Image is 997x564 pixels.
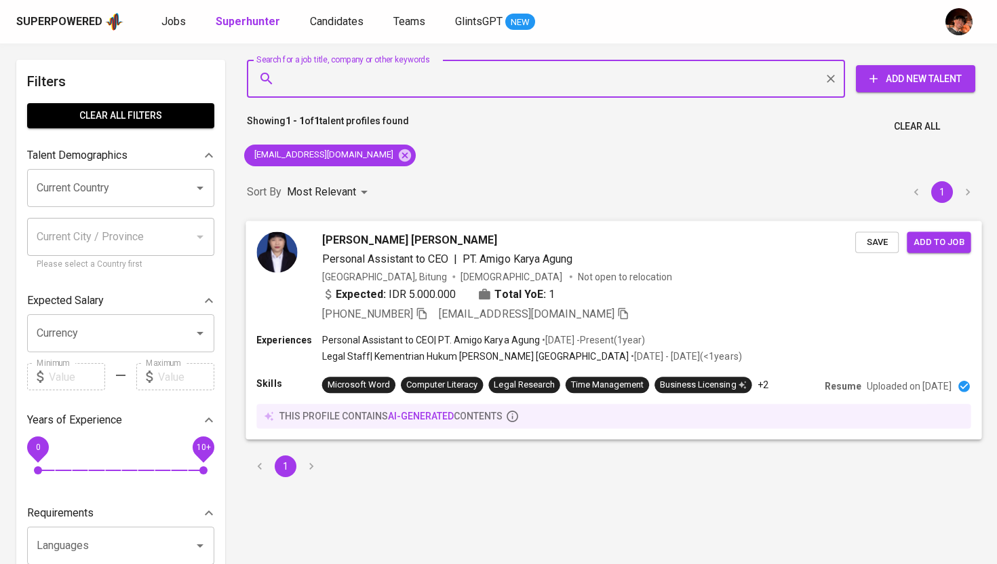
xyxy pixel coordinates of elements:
[549,286,555,302] span: 1
[35,443,40,452] span: 0
[821,69,840,88] button: Clear
[867,379,952,393] p: Uploaded on [DATE]
[256,333,321,347] p: Experiences
[196,443,210,452] span: 10+
[903,181,981,203] nav: pagination navigation
[279,409,503,423] p: this profile contains contents
[322,333,540,347] p: Personal Assistant to CEO | PT. Amigo Karya Agung
[945,8,973,35] img: diemas@glints.com
[247,184,281,200] p: Sort By
[439,307,614,320] span: [EMAIL_ADDRESS][DOMAIN_NAME]
[105,12,123,32] img: app logo
[247,114,409,139] p: Showing of talent profiles found
[216,15,280,28] b: Superhunter
[247,221,981,439] a: [PERSON_NAME] [PERSON_NAME]Personal Assistant to CEO|PT. Amigo Karya Agung[GEOGRAPHIC_DATA], Bitu...
[629,350,741,363] p: • [DATE] - [DATE] ( <1 years )
[322,269,448,283] div: [GEOGRAPHIC_DATA], Bitung
[862,234,892,250] span: Save
[855,231,899,252] button: Save
[463,252,572,265] span: PT. Amigo Karya Agung
[27,287,214,314] div: Expected Salary
[161,15,186,28] span: Jobs
[16,14,102,30] div: Superpowered
[27,71,214,92] h6: Filters
[27,142,214,169] div: Talent Demographics
[455,15,503,28] span: GlintsGPT
[336,286,386,302] b: Expected:
[494,286,545,302] b: Total YoE:
[907,231,971,252] button: Add to job
[191,536,210,555] button: Open
[322,286,456,302] div: IDR 5.000.000
[494,378,554,391] div: Legal Research
[27,412,122,428] p: Years of Experience
[287,180,372,205] div: Most Relevant
[825,379,861,393] p: Resume
[571,378,644,391] div: Time Management
[27,505,94,521] p: Requirements
[16,12,123,32] a: Superpoweredapp logo
[322,231,498,248] span: [PERSON_NAME] [PERSON_NAME]
[191,324,210,343] button: Open
[216,14,283,31] a: Superhunter
[161,14,189,31] a: Jobs
[256,231,297,272] img: 2d7309155a02a68fcf316e7ef0fd02c4.jpeg
[455,14,535,31] a: GlintsGPT NEW
[27,103,214,128] button: Clear All filters
[322,350,629,363] p: Legal Staff | Kementrian Hukum [PERSON_NAME] [GEOGRAPHIC_DATA]
[393,15,425,28] span: Teams
[322,307,413,320] span: [PHONE_NUMBER]
[27,407,214,434] div: Years of Experience
[275,455,296,477] button: page 1
[247,455,324,477] nav: pagination navigation
[660,378,746,391] div: Business Licensing
[37,258,205,271] p: Please select a Country first
[454,250,457,267] span: |
[393,14,428,31] a: Teams
[256,377,321,390] p: Skills
[406,378,477,391] div: Computer Literacy
[244,149,402,162] span: [EMAIL_ADDRESS][DOMAIN_NAME]
[310,15,364,28] span: Candidates
[505,16,535,29] span: NEW
[314,115,319,126] b: 1
[287,184,356,200] p: Most Relevant
[578,269,672,283] p: Not open to relocation
[461,269,564,283] span: [DEMOGRAPHIC_DATA]
[286,115,305,126] b: 1 - 1
[27,500,214,527] div: Requirements
[856,65,975,92] button: Add New Talent
[758,378,768,392] p: +2
[894,118,940,135] span: Clear All
[388,411,454,421] span: AI-generated
[888,114,945,139] button: Clear All
[310,14,366,31] a: Candidates
[931,181,953,203] button: page 1
[867,71,964,88] span: Add New Talent
[38,107,203,124] span: Clear All filters
[540,333,645,347] p: • [DATE] - Present ( 1 year )
[191,178,210,198] button: Open
[158,363,214,390] input: Value
[27,293,104,309] p: Expected Salary
[49,363,105,390] input: Value
[244,145,416,166] div: [EMAIL_ADDRESS][DOMAIN_NAME]
[914,234,964,250] span: Add to job
[322,252,449,265] span: Personal Assistant to CEO
[328,378,390,391] div: Microsoft Word
[27,147,128,164] p: Talent Demographics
